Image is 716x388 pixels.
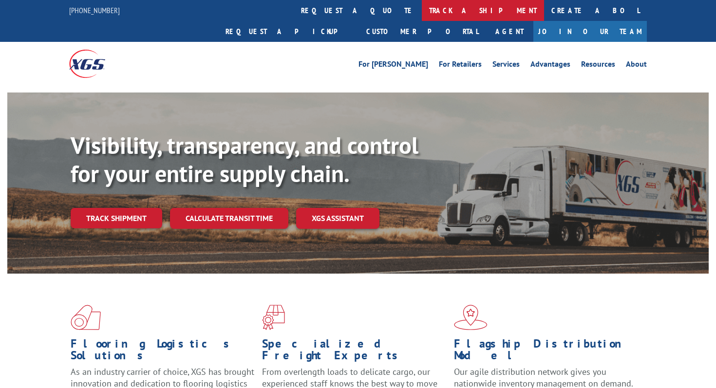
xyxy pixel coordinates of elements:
a: Calculate transit time [170,208,288,229]
h1: Flagship Distribution Model [454,338,638,366]
a: Services [492,60,520,71]
img: xgs-icon-focused-on-flooring-red [262,305,285,330]
a: Resources [581,60,615,71]
b: Visibility, transparency, and control for your entire supply chain. [71,130,418,188]
h1: Flooring Logistics Solutions [71,338,255,366]
h1: Specialized Freight Experts [262,338,446,366]
img: xgs-icon-total-supply-chain-intelligence-red [71,305,101,330]
a: Request a pickup [218,21,359,42]
a: Join Our Team [533,21,647,42]
a: Track shipment [71,208,162,228]
a: For Retailers [439,60,482,71]
a: XGS ASSISTANT [296,208,379,229]
img: xgs-icon-flagship-distribution-model-red [454,305,488,330]
a: For [PERSON_NAME] [358,60,428,71]
a: About [626,60,647,71]
a: Customer Portal [359,21,486,42]
a: [PHONE_NUMBER] [69,5,120,15]
a: Advantages [530,60,570,71]
a: Agent [486,21,533,42]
